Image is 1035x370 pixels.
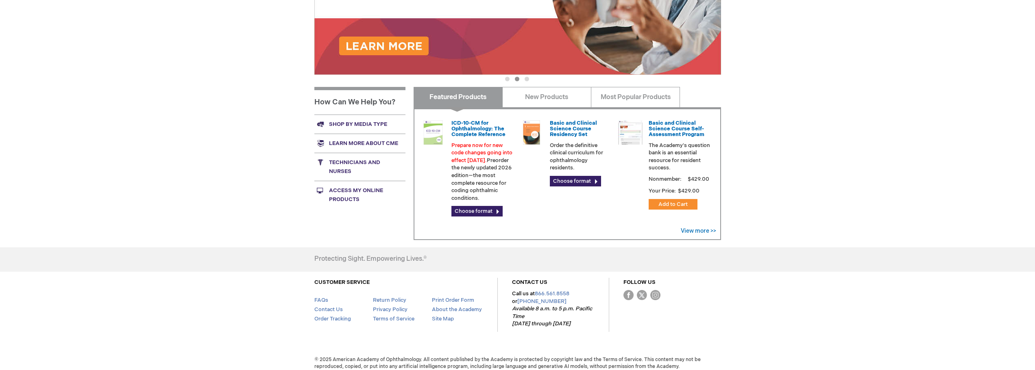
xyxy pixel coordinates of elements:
[591,87,680,107] a: Most Popular Products
[314,316,351,322] a: Order Tracking
[512,290,595,328] p: Call us at or
[686,176,710,182] span: $429.00
[649,174,682,184] strong: Nonmember:
[550,120,597,138] a: Basic and Clinical Science Course Residency Set
[373,316,414,322] a: Terms of Service
[658,201,688,208] span: Add to Cart
[525,77,529,81] button: 3 of 3
[373,306,407,313] a: Privacy Policy
[314,153,405,181] a: Technicians and nurses
[432,297,474,303] a: Print Order Form
[623,279,656,286] a: FOLLOW US
[451,142,512,164] font: Prepare now for new code changes going into effect [DATE].
[314,181,405,209] a: Access My Online Products
[550,142,612,172] p: Order the definitive clinical curriculum for ophthalmology residents.
[308,356,727,370] span: © 2025 American Academy of Ophthalmology. All content published by the Academy is protected by co...
[432,306,482,313] a: About the Academy
[373,297,406,303] a: Return Policy
[618,120,643,145] img: bcscself_20.jpg
[314,134,405,153] a: Learn more about CME
[515,77,519,81] button: 2 of 3
[637,290,647,300] img: Twitter
[314,115,405,134] a: Shop by media type
[314,279,370,286] a: CUSTOMER SERVICE
[314,87,405,115] h1: How Can We Help You?
[519,120,544,145] img: 02850963u_47.png
[451,206,503,216] a: Choose format
[649,120,704,138] a: Basic and Clinical Science Course Self-Assessment Program
[649,199,697,210] button: Add to Cart
[512,279,547,286] a: CONTACT US
[649,188,676,194] strong: Your Price:
[451,120,506,138] a: ICD-10-CM for Ophthalmology: The Complete Reference
[650,290,660,300] img: instagram
[677,188,701,194] span: $429.00
[314,255,427,263] h4: Protecting Sight. Empowering Lives.®
[623,290,634,300] img: Facebook
[314,297,328,303] a: FAQs
[649,142,710,172] p: The Academy's question bank is an essential resource for resident success.
[451,142,513,202] p: Preorder the newly updated 2026 edition—the most complete resource for coding ophthalmic conditions.
[550,176,601,186] a: Choose format
[432,316,454,322] a: Site Map
[505,77,510,81] button: 1 of 3
[314,306,343,313] a: Contact Us
[681,227,716,234] a: View more >>
[414,87,503,107] a: Featured Products
[421,120,445,145] img: 0120008u_42.png
[535,290,569,297] a: 866.561.8558
[512,305,592,327] em: Available 8 a.m. to 5 p.m. Pacific Time [DATE] through [DATE]
[502,87,591,107] a: New Products
[517,298,567,305] a: [PHONE_NUMBER]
